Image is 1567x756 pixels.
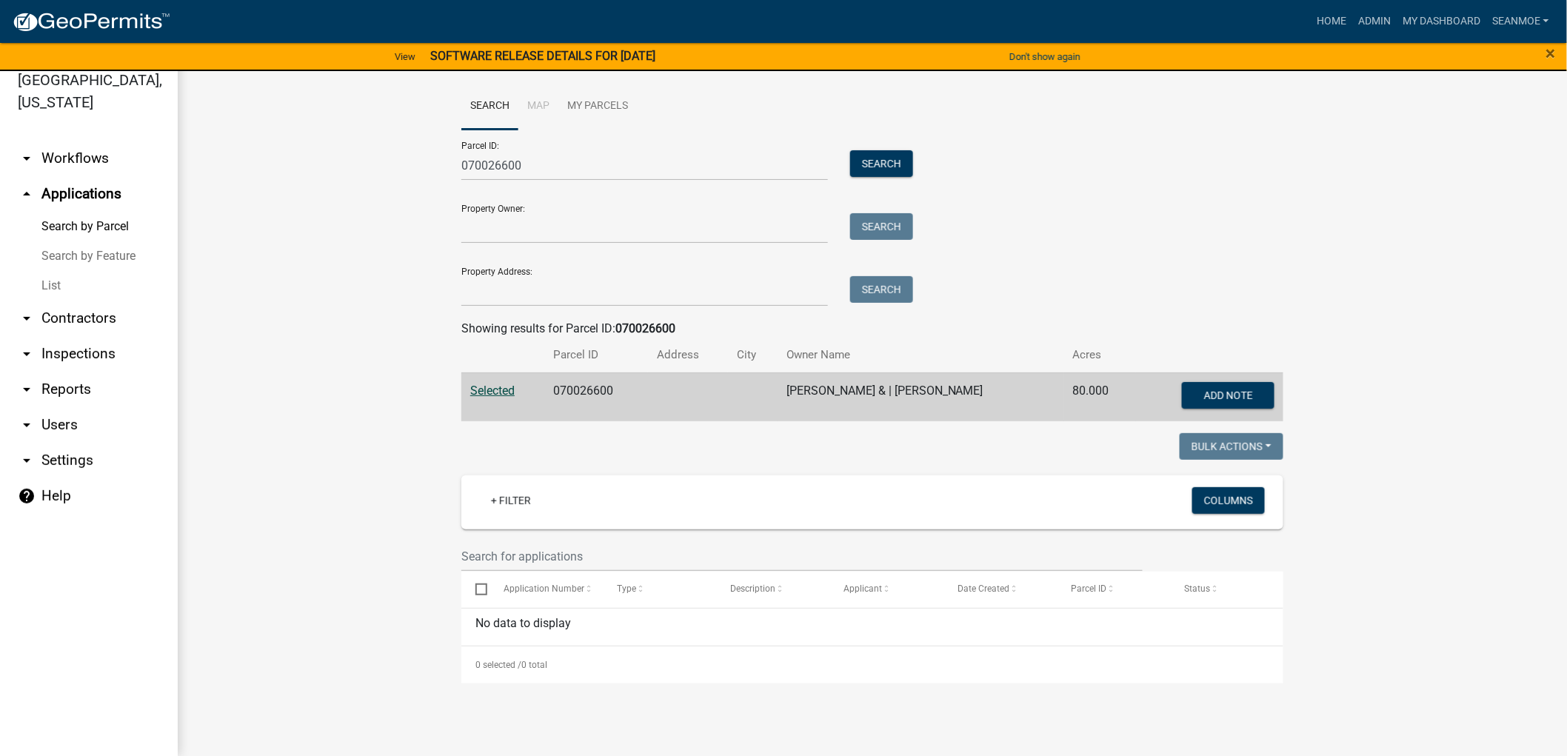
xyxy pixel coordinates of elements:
datatable-header-cell: Date Created [943,572,1057,607]
a: Home [1311,7,1352,36]
a: + Filter [479,487,543,514]
datatable-header-cell: Status [1170,572,1283,607]
datatable-header-cell: Application Number [490,572,603,607]
a: Admin [1352,7,1397,36]
div: 0 total [461,646,1283,683]
strong: 070026600 [615,321,675,335]
i: arrow_drop_up [18,185,36,203]
i: arrow_drop_down [18,452,36,469]
span: × [1546,43,1556,64]
i: arrow_drop_down [18,416,36,434]
button: Columns [1192,487,1265,514]
div: No data to display [461,609,1283,646]
th: Acres [1064,338,1136,372]
a: Selected [470,384,515,398]
th: Owner Name [778,338,1064,372]
span: Parcel ID [1071,583,1106,594]
th: Address [648,338,728,372]
span: Applicant [844,583,883,594]
i: arrow_drop_down [18,310,36,327]
button: Search [850,213,913,240]
span: Date Created [958,583,1009,594]
td: [PERSON_NAME] & | [PERSON_NAME] [778,372,1064,421]
button: Search [850,276,913,303]
a: SeanMoe [1486,7,1555,36]
span: 0 selected / [475,660,521,670]
button: Don't show again [1003,44,1086,69]
datatable-header-cell: Applicant [830,572,943,607]
button: Add Note [1182,382,1274,409]
span: Type [618,583,637,594]
datatable-header-cell: Select [461,572,490,607]
button: Close [1546,44,1556,62]
i: arrow_drop_down [18,345,36,363]
datatable-header-cell: Type [603,572,716,607]
a: View [389,44,421,69]
th: City [728,338,778,372]
i: help [18,487,36,505]
i: arrow_drop_down [18,381,36,398]
th: Parcel ID [544,338,648,372]
span: Add Note [1203,389,1252,401]
a: My Dashboard [1397,7,1486,36]
span: Application Number [504,583,585,594]
a: My Parcels [558,83,637,130]
div: Showing results for Parcel ID: [461,320,1283,338]
i: arrow_drop_down [18,150,36,167]
td: 80.000 [1064,372,1136,421]
span: Description [731,583,776,594]
input: Search for applications [461,541,1143,572]
button: Bulk Actions [1180,433,1283,460]
button: Search [850,150,913,177]
datatable-header-cell: Description [717,572,830,607]
span: Status [1184,583,1210,594]
strong: SOFTWARE RELEASE DETAILS FOR [DATE] [430,49,655,63]
a: Search [461,83,518,130]
td: 070026600 [544,372,648,421]
datatable-header-cell: Parcel ID [1057,572,1170,607]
